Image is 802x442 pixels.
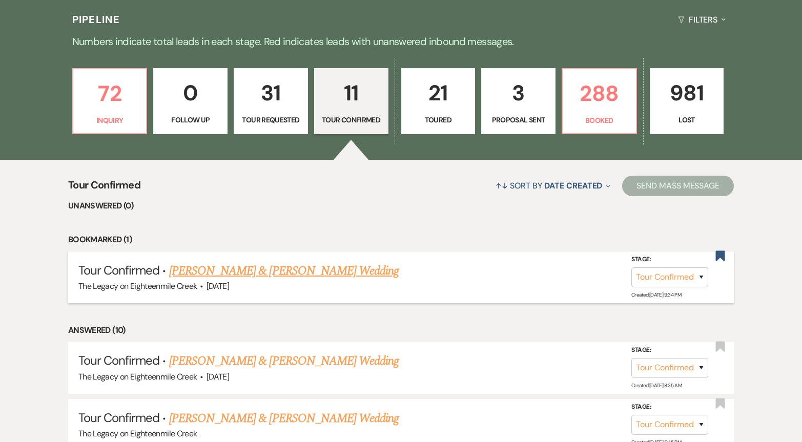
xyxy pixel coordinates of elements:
[234,68,308,135] a: 31Tour Requested
[408,76,469,110] p: 21
[153,68,228,135] a: 0Follow Up
[78,371,197,382] span: The Legacy on Eighteenmile Creek
[496,180,508,191] span: ↑↓
[78,428,197,439] span: The Legacy on Eighteenmile Creek
[631,254,708,265] label: Stage:
[631,382,682,389] span: Created: [DATE] 8:35 AM
[674,6,730,33] button: Filters
[78,262,160,278] span: Tour Confirmed
[481,68,556,135] a: 3Proposal Sent
[32,33,770,50] p: Numbers indicate total leads in each stage. Red indicates leads with unanswered inbound messages.
[569,76,630,111] p: 288
[72,68,148,135] a: 72Inquiry
[68,199,734,213] li: Unanswered (0)
[656,114,717,125] p: Lost
[240,114,301,125] p: Tour Requested
[314,68,388,135] a: 11Tour Confirmed
[68,324,734,337] li: Answered (10)
[160,76,221,110] p: 0
[562,68,637,135] a: 288Booked
[622,176,734,196] button: Send Mass Message
[79,76,140,111] p: 72
[169,409,399,428] a: [PERSON_NAME] & [PERSON_NAME] Wedding
[169,352,399,370] a: [PERSON_NAME] & [PERSON_NAME] Wedding
[631,345,708,356] label: Stage:
[488,114,549,125] p: Proposal Sent
[78,281,197,291] span: The Legacy on Eighteenmile Creek
[544,180,602,191] span: Date Created
[321,114,382,125] p: Tour Confirmed
[488,76,549,110] p: 3
[650,68,724,135] a: 981Lost
[169,262,399,280] a: [PERSON_NAME] & [PERSON_NAME] Wedding
[207,281,229,291] span: [DATE]
[631,402,708,413] label: Stage:
[569,115,630,126] p: Booked
[78,410,160,426] span: Tour Confirmed
[72,12,120,27] h3: Pipeline
[321,76,382,110] p: 11
[401,68,476,135] a: 21Toured
[491,172,614,199] button: Sort By Date Created
[656,76,717,110] p: 981
[408,114,469,125] p: Toured
[240,76,301,110] p: 31
[78,352,160,368] span: Tour Confirmed
[79,115,140,126] p: Inquiry
[631,291,681,298] span: Created: [DATE] 9:34 PM
[68,233,734,246] li: Bookmarked (1)
[160,114,221,125] p: Follow Up
[68,177,140,199] span: Tour Confirmed
[207,371,229,382] span: [DATE]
